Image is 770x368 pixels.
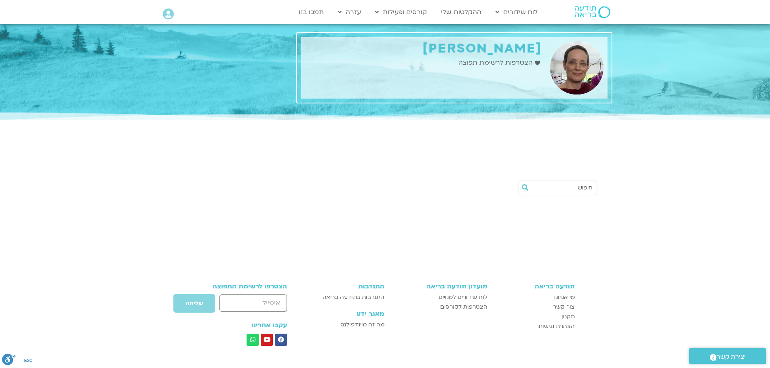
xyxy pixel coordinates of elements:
[458,57,542,68] a: הצטרפות לרשימת תפוצה
[437,4,485,20] a: ההקלטות שלי
[196,294,287,317] form: טופס חדש
[309,320,384,330] a: מה זה מיינדפולנס
[392,302,487,312] a: הצטרפות לקורסים
[496,283,575,290] h3: תודעה בריאה
[561,312,575,322] span: תקנון
[496,302,575,312] a: צור קשר
[496,292,575,302] a: מי אנחנו
[689,348,766,364] a: יצירת קשר
[196,322,287,329] h3: עקבו אחרינו
[309,283,384,290] h3: התנדבות
[496,312,575,322] a: תקנון
[554,292,575,302] span: מי אנחנו
[717,351,746,362] span: יצירת קשר
[334,4,365,20] a: עזרה
[492,4,542,20] a: לוח שידורים
[553,302,575,312] span: צור קשר
[305,41,542,56] h1: [PERSON_NAME]
[309,292,384,302] a: התנדבות בתודעה בריאה
[531,181,593,195] input: חיפוש
[371,4,431,20] a: קורסים ופעילות
[173,294,215,313] button: שליחה
[340,320,384,330] span: מה זה מיינדפולנס
[392,283,487,290] h3: מועדון תודעה בריאה
[392,292,487,302] a: לוח שידורים למנויים
[538,322,575,331] span: הצהרת נגישות
[496,322,575,331] a: הצהרת נגישות
[440,302,487,312] span: הצטרפות לקורסים
[295,4,328,20] a: תמכו בנו
[219,294,287,312] input: אימייל
[575,6,610,18] img: תודעה בריאה
[196,283,287,290] h3: הצטרפו לרשימת התפוצה
[439,292,487,302] span: לוח שידורים למנויים
[309,310,384,318] h3: מאגר ידע
[458,57,535,68] span: הצטרפות לרשימת תפוצה
[323,292,384,302] span: התנדבות בתודעה בריאה
[186,300,203,307] span: שליחה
